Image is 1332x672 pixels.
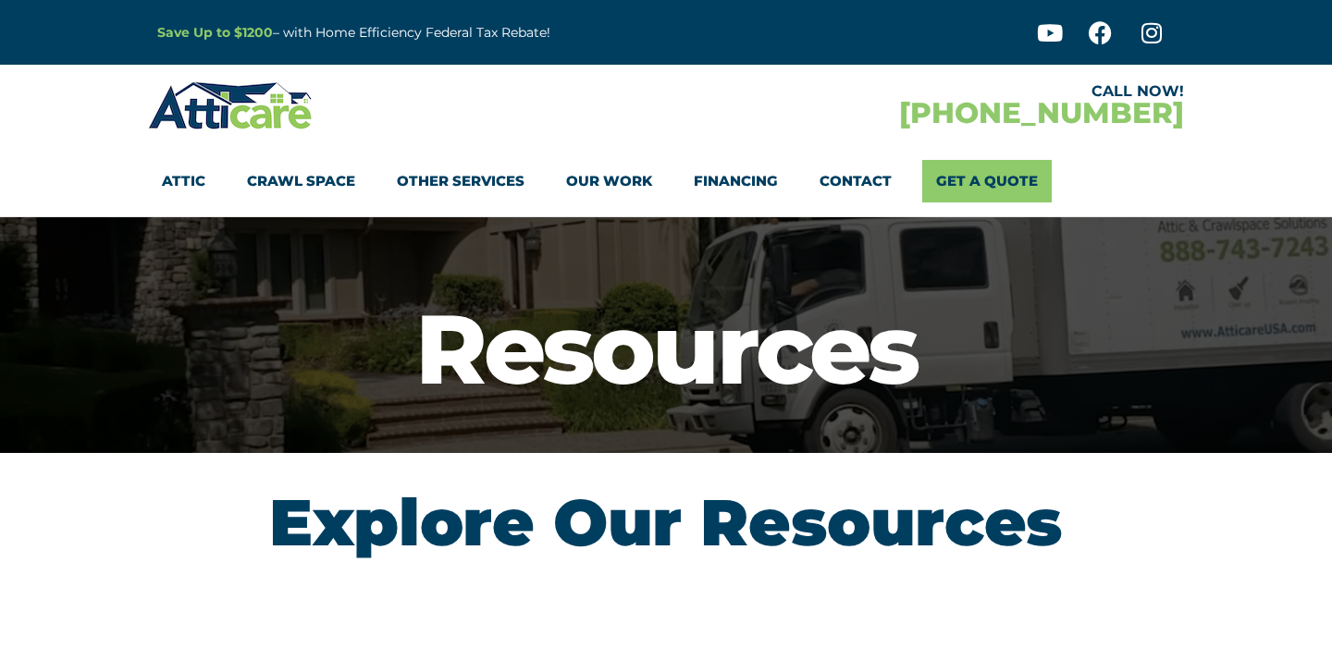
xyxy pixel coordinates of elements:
[397,160,524,202] a: Other Services
[566,160,652,202] a: Our Work
[922,160,1052,202] a: Get A Quote
[157,24,273,41] a: Save Up to $1200
[157,22,757,43] p: – with Home Efficiency Federal Tax Rebate!
[666,84,1184,99] div: CALL NOW!
[820,160,892,202] a: Contact
[157,490,1175,555] h2: Explore Our Resources
[162,160,1170,202] nav: Menu
[247,160,355,202] a: Crawl Space
[9,300,1323,397] h1: Resources
[162,160,205,202] a: Attic
[694,160,778,202] a: Financing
